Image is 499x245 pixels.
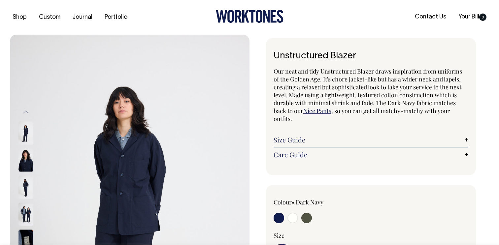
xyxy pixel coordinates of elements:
a: Journal [70,12,95,23]
a: Contact Us [412,12,449,22]
button: Previous [21,105,31,120]
h1: Unstructured Blazer [274,51,468,61]
a: Size Guide [274,136,468,144]
div: Colour [274,198,351,206]
img: dark-navy [18,202,33,226]
span: • [292,198,294,206]
a: Custom [36,12,63,23]
img: dark-navy [18,121,33,144]
img: dark-navy [18,148,33,171]
a: Care Guide [274,151,468,159]
a: Nice Pants [303,107,331,115]
img: dark-navy [18,175,33,199]
label: Dark Navy [296,198,323,206]
a: Portfolio [102,12,130,23]
span: 0 [479,14,486,21]
a: Shop [10,12,29,23]
div: Size [274,231,468,239]
a: Your Bill0 [456,12,489,22]
span: Our neat and tidy Unstructured Blazer draws inspiration from uniforms of the Golden Age. It's cho... [274,67,462,115]
span: , so you can get all matchy-matchy with your outfits. [274,107,450,123]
